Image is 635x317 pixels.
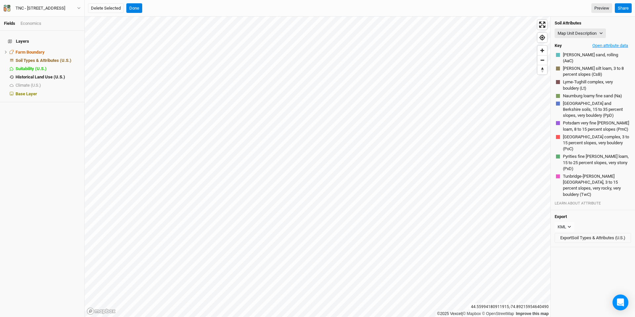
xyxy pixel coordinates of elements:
h4: Layers [4,35,80,48]
button: ExportSoil Types & Attributes (U.S.) [555,233,631,243]
span: Farm Boundary [16,50,45,55]
div: 44.55994180911915 , -74.89215954640490 [469,303,550,310]
button: Pyrities fine [PERSON_NAME] loam, 15 to 25 percent slopes, very stony (PxD) [563,153,630,172]
button: Enter fullscreen [537,20,547,29]
span: Soil Types & Attributes (U.S.) [16,58,71,63]
div: | [437,310,549,317]
button: Lyme-Tughill complex, very bouldery (Lt) [563,79,630,91]
h4: Key [555,43,562,48]
div: Suitability (U.S.) [16,66,80,71]
div: Open Intercom Messenger [613,294,628,310]
a: Mapbox logo [87,307,116,315]
button: KML [555,222,574,232]
button: Reset bearing to north [537,65,547,74]
button: Delete Selected [88,3,124,13]
button: [GEOGRAPHIC_DATA] complex, 3 to 15 percent slopes, very bouldery (PoC) [563,134,630,153]
h4: Soil Attributes [555,21,631,26]
button: [PERSON_NAME] sand, rolling (AaC) [563,52,630,64]
button: Share [615,3,632,13]
button: Naumburg loamy fine sand (Na) [563,93,622,99]
button: Open attribute data [589,41,631,51]
button: Find my location [537,33,547,42]
span: Historical Land Use (U.S.) [16,74,65,79]
div: Soil Types & Attributes (U.S.) [16,58,80,63]
button: Done [126,3,142,13]
div: KML [558,224,566,230]
div: TNC - [STREET_ADDRESS] [16,5,65,12]
button: [PERSON_NAME] silt loam, 3 to 8 percent slopes (CsB) [563,65,630,78]
button: Zoom in [537,46,547,55]
span: Suitability (U.S.) [16,66,47,71]
canvas: Map [85,17,550,317]
button: [GEOGRAPHIC_DATA] and Berkshire soils, 15 to 35 percent slopes, very bouldery (PpD) [563,100,630,119]
span: Climate (U.S.) [16,83,41,88]
a: Improve this map [516,311,549,316]
div: Historical Land Use (U.S.) [16,74,80,80]
button: Zoom out [537,55,547,65]
span: Base Layer [16,91,37,96]
div: Farm Boundary [16,50,80,55]
a: Mapbox [463,311,481,316]
div: LEARN ABOUT ATTRIBUTE [555,201,631,206]
a: ©2025 Vexcel [437,311,462,316]
button: Tunbridge-[PERSON_NAME][GEOGRAPHIC_DATA], 3 to 15 percent slopes, very rocky, very bouldery (TwC) [563,173,630,198]
div: Climate (U.S.) [16,83,80,88]
div: Economics [21,21,41,26]
button: Potsdam very fine [PERSON_NAME] loam, 8 to 15 percent slopes (PmC) [563,120,630,132]
a: Preview [591,3,612,13]
h4: Export [555,214,631,219]
div: TNC - 718 Windmill Rd, Colton, NY 13625 [16,5,65,12]
a: OpenStreetMap [482,311,514,316]
div: Base Layer [16,91,80,97]
button: TNC - [STREET_ADDRESS] [3,5,81,12]
a: Fields [4,21,15,26]
button: Map Unit Description [555,28,606,38]
span: Zoom out [537,56,547,65]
